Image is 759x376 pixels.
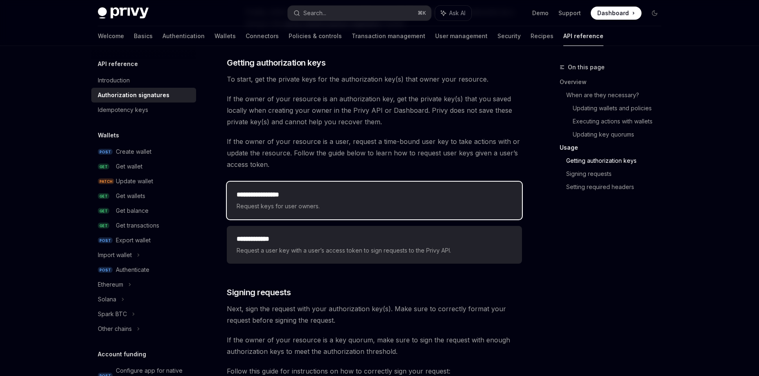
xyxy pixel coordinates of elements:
a: Connectors [246,26,279,46]
div: Solana [98,294,116,304]
a: GETGet wallets [91,189,196,203]
div: Other chains [98,324,132,334]
span: GET [98,223,109,229]
span: POST [98,237,113,244]
div: Introduction [98,75,130,85]
a: Executing actions with wallets [573,115,668,128]
a: Recipes [531,26,553,46]
div: Import wallet [98,250,132,260]
button: Toggle dark mode [648,7,661,20]
a: User management [435,26,488,46]
img: dark logo [98,7,149,19]
a: Policies & controls [289,26,342,46]
a: Authorization signatures [91,88,196,103]
a: Signing requests [566,167,668,180]
span: ⌘ K [418,10,426,16]
a: POSTExport wallet [91,233,196,248]
span: GET [98,193,109,199]
div: Export wallet [116,235,151,245]
a: Setting required headers [566,180,668,194]
a: GETGet transactions [91,218,196,233]
span: POST [98,149,113,155]
span: GET [98,208,109,214]
div: Get wallet [116,162,142,171]
h5: API reference [98,59,138,69]
a: Security [497,26,521,46]
span: To start, get the private keys for the authorization key(s) that owner your resource. [227,73,522,85]
button: Search...⌘K [288,6,431,21]
div: Get transactions [116,221,159,230]
h5: Account funding [98,349,146,359]
div: Authenticate [116,265,149,275]
a: Welcome [98,26,124,46]
a: Dashboard [591,7,642,20]
span: On this page [568,62,605,72]
a: Usage [560,141,668,154]
a: Overview [560,75,668,89]
a: Authentication [163,26,205,46]
button: Ask AI [435,6,471,21]
a: GETGet wallet [91,159,196,174]
span: Request keys for user owners. [237,201,512,211]
div: Get balance [116,206,149,216]
div: Idempotency keys [98,105,148,115]
div: Get wallets [116,191,145,201]
span: Ask AI [449,9,465,17]
span: Dashboard [597,9,629,17]
span: If the owner of your resource is a user, request a time-bound user key to take actions with or up... [227,136,522,170]
div: Ethereum [98,280,123,289]
span: PATCH [98,178,114,185]
a: Support [558,9,581,17]
a: When are they necessary? [566,89,668,102]
a: Demo [532,9,549,17]
div: Create wallet [116,147,151,157]
span: POST [98,267,113,273]
div: Authorization signatures [98,90,169,100]
span: If the owner of your resource is a key quorum, make sure to sign the request with enough authoriz... [227,334,522,357]
span: Signing requests [227,287,291,298]
a: PATCHUpdate wallet [91,174,196,189]
a: POSTCreate wallet [91,144,196,159]
a: API reference [563,26,603,46]
span: Request a user key with a user’s access token to sign requests to the Privy API. [237,246,512,255]
a: Wallets [215,26,236,46]
span: Getting authorization keys [227,57,325,68]
h5: Wallets [98,130,119,140]
a: Transaction management [352,26,425,46]
a: Updating key quorums [573,128,668,141]
a: Idempotency keys [91,103,196,117]
a: **** **** ***Request a user key with a user’s access token to sign requests to the Privy API. [227,226,522,264]
a: Updating wallets and policies [573,102,668,115]
span: GET [98,164,109,170]
a: Getting authorization keys [566,154,668,167]
a: POSTAuthenticate [91,262,196,277]
span: If the owner of your resource is an authorization key, get the private key(s) that you saved loca... [227,93,522,128]
a: Introduction [91,73,196,88]
a: GETGet balance [91,203,196,218]
a: Basics [134,26,153,46]
div: Spark BTC [98,309,127,319]
div: Search... [303,8,326,18]
div: Update wallet [116,176,153,186]
span: Next, sign the request with your authorization key(s). Make sure to correctly format your request... [227,303,522,326]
